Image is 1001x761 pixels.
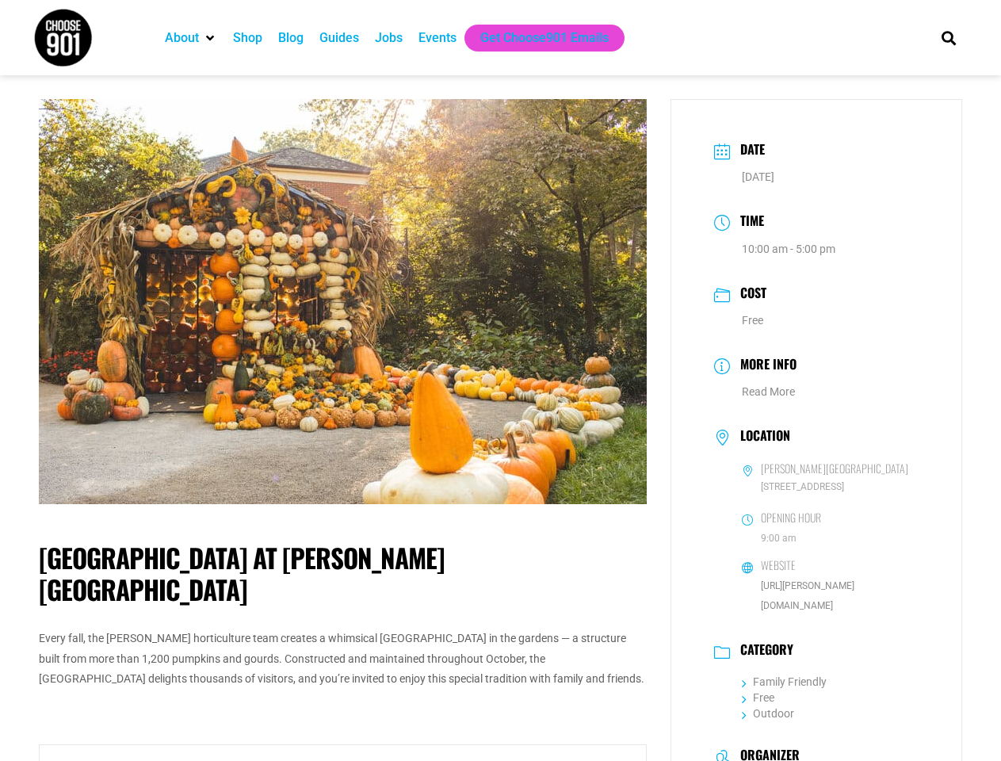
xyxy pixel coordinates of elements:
h6: [PERSON_NAME][GEOGRAPHIC_DATA] [761,461,908,476]
h3: Location [732,428,790,447]
a: Outdoor [742,707,794,720]
a: Guides [319,29,359,48]
abbr: 10:00 am - 5:00 pm [742,243,835,255]
h3: Time [732,211,764,234]
a: About [165,29,199,48]
a: Get Choose901 Emails [480,29,609,48]
dd: Free [714,311,919,331]
h3: Cost [732,283,766,306]
a: Blog [278,29,304,48]
h3: Date [732,140,765,163]
span: [DATE] [742,170,774,183]
a: Events [418,29,457,48]
h3: More Info [732,354,797,377]
span: [STREET_ADDRESS] [742,480,919,495]
a: Jobs [375,29,403,48]
div: About [157,25,225,52]
p: Every fall, the [PERSON_NAME] horticulture team creates a whimsical [GEOGRAPHIC_DATA] in the gard... [39,629,647,689]
a: Family Friendly [742,675,827,688]
nav: Main nav [157,25,915,52]
h1: [GEOGRAPHIC_DATA] at [PERSON_NAME][GEOGRAPHIC_DATA] [39,542,647,605]
a: [URL][PERSON_NAME][DOMAIN_NAME] [761,580,854,611]
h6: Website [761,558,796,572]
h6: Opening Hour [761,511,821,525]
a: Free [742,691,774,704]
a: Shop [233,29,262,48]
span: 9:00 am [742,529,821,549]
div: Search [935,25,961,51]
h3: Category [732,642,793,661]
a: Read More [742,385,795,398]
